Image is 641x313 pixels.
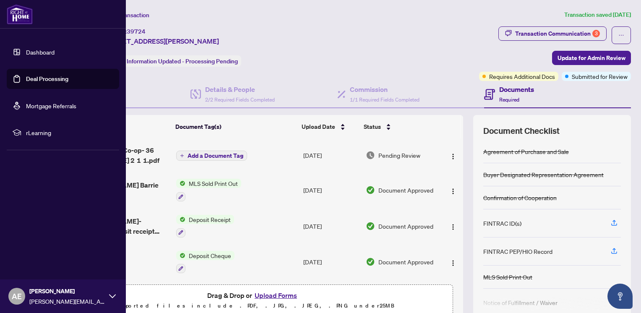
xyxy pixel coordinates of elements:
[176,251,185,260] img: Status Icon
[298,115,361,138] th: Upload Date
[104,11,149,19] span: View Transaction
[176,215,185,224] img: Status Icon
[185,251,235,260] span: Deposit Cheque
[450,188,456,195] img: Logo
[26,48,55,56] a: Dashboard
[378,185,433,195] span: Document Approved
[302,122,335,131] span: Upload Date
[205,84,275,94] h4: Details & People
[104,55,241,67] div: Status:
[446,149,460,162] button: Logo
[515,27,600,40] div: Transaction Communication
[180,154,184,158] span: plus
[564,10,631,20] article: Transaction saved [DATE]
[446,183,460,197] button: Logo
[498,26,607,41] button: Transaction Communication3
[176,251,235,274] button: Status IconDeposit Cheque
[366,185,375,195] img: Document Status
[26,102,76,110] a: Mortgage Referrals
[300,244,363,280] td: [DATE]
[489,72,555,81] span: Requires Additional Docs
[59,301,448,311] p: Supported files include .PDF, .JPG, .JPEG, .PNG under 25 MB
[483,247,552,256] div: FINTRAC PEP/HIO Record
[185,215,234,224] span: Deposit Receipt
[176,179,241,201] button: Status IconMLS Sold Print Out
[499,84,534,94] h4: Documents
[7,4,33,24] img: logo
[104,36,219,46] span: [STREET_ADDRESS][PERSON_NAME]
[300,172,363,208] td: [DATE]
[378,151,420,160] span: Pending Review
[350,84,420,94] h4: Commission
[29,297,105,306] span: [PERSON_NAME][EMAIL_ADDRESS][DOMAIN_NAME]
[360,115,438,138] th: Status
[366,257,375,266] img: Document Status
[176,179,185,188] img: Status Icon
[29,287,105,296] span: [PERSON_NAME]
[446,255,460,269] button: Logo
[252,290,300,301] button: Upload Forms
[127,57,238,65] span: Information Updated - Processing Pending
[499,97,519,103] span: Required
[205,97,275,103] span: 2/2 Required Fields Completed
[450,260,456,266] img: Logo
[188,153,243,159] span: Add a Document Tag
[176,150,247,161] button: Add a Document Tag
[607,284,633,309] button: Open asap
[483,125,560,137] span: Document Checklist
[300,138,363,172] td: [DATE]
[364,122,381,131] span: Status
[176,151,247,161] button: Add a Document Tag
[185,179,241,188] span: MLS Sold Print Out
[172,115,298,138] th: Document Tag(s)
[483,170,604,179] div: Buyer Designated Representation Agreement
[26,128,113,137] span: rLearning
[483,219,521,228] div: FINTRAC ID(s)
[350,97,420,103] span: 1/1 Required Fields Completed
[618,32,624,38] span: ellipsis
[26,75,68,83] a: Deal Processing
[552,51,631,65] button: Update for Admin Review
[300,208,363,244] td: [DATE]
[572,72,628,81] span: Submitted for Review
[366,151,375,160] img: Document Status
[558,51,625,65] span: Update for Admin Review
[483,272,532,282] div: MLS Sold Print Out
[378,222,433,231] span: Document Approved
[207,290,300,301] span: Drag & Drop or
[592,30,600,37] div: 3
[176,215,234,237] button: Status IconDeposit Receipt
[378,257,433,266] span: Document Approved
[446,219,460,233] button: Logo
[127,28,146,35] span: 39724
[366,222,375,231] img: Document Status
[483,193,557,202] div: Confirmation of Cooperation
[450,153,456,160] img: Logo
[12,290,22,302] span: AE
[483,147,569,156] div: Agreement of Purchase and Sale
[450,224,456,230] img: Logo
